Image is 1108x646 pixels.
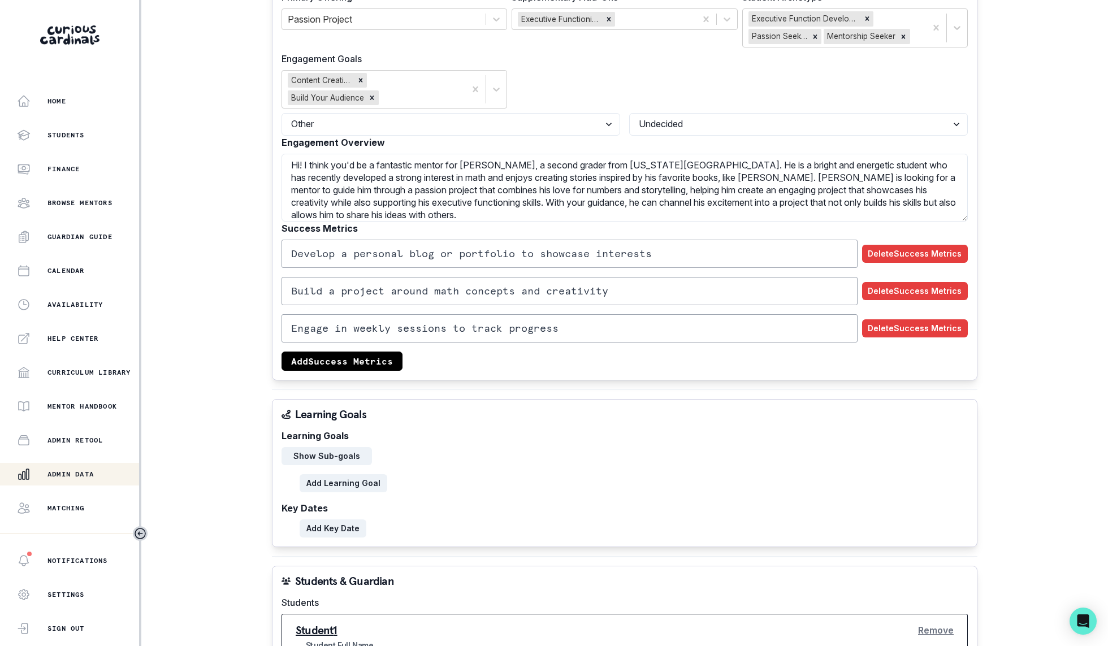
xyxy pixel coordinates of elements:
[133,526,148,541] button: Toggle sidebar
[897,29,910,44] div: Remove Mentorship Seeker
[47,504,85,513] p: Matching
[282,52,500,66] label: Engagement Goals
[47,402,117,411] p: Mentor Handbook
[366,90,378,105] div: Remove Build Your Audience
[47,97,66,106] p: Home
[47,334,98,343] p: Help Center
[748,29,810,44] div: Passion Seeker
[47,556,108,565] p: Notifications
[862,282,968,300] button: DeleteSuccess Metrics
[295,575,394,587] p: Students & Guardian
[824,29,897,44] div: Mentorship Seeker
[748,11,862,26] div: Executive Function Developer
[861,11,873,26] div: Remove Executive Function Developer
[282,501,961,515] label: Key Dates
[1070,608,1097,635] div: Open Intercom Messenger
[47,300,103,309] p: Availability
[300,474,387,492] button: Add Learning Goal
[282,429,961,443] label: Learning Goals
[282,596,961,609] label: Students
[354,73,367,88] div: Remove Content Creation
[40,25,99,45] img: Curious Cardinals Logo
[47,624,85,633] p: Sign Out
[282,222,961,235] label: Success Metrics
[47,368,131,377] p: Curriculum Library
[862,245,968,263] button: DeleteSuccess Metrics
[809,29,821,44] div: Remove Passion Seeker
[288,90,366,105] div: Build Your Audience
[47,470,94,479] p: Admin Data
[288,73,354,88] div: Content Creation
[862,319,968,337] button: DeleteSuccess Metrics
[47,232,112,241] p: Guardian Guide
[47,436,103,445] p: Admin Retool
[47,131,85,140] p: Students
[300,519,366,537] button: Add Key Date
[47,164,80,174] p: Finance
[295,409,366,420] p: Learning Goals
[296,625,337,636] p: Student 1
[282,154,968,222] textarea: Hi! I think you'd be a fantastic mentor for [PERSON_NAME], a second grader from [US_STATE][GEOGRA...
[918,619,954,641] button: Remove
[47,198,112,207] p: Browse Mentors
[603,12,615,27] div: Remove Executive Functioning
[282,352,402,371] button: AddSuccess Metrics
[47,266,85,275] p: Calendar
[47,590,85,599] p: Settings
[282,447,372,465] button: Show Sub-goals
[282,136,961,149] label: Engagement Overview
[518,12,603,27] div: Executive Functioning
